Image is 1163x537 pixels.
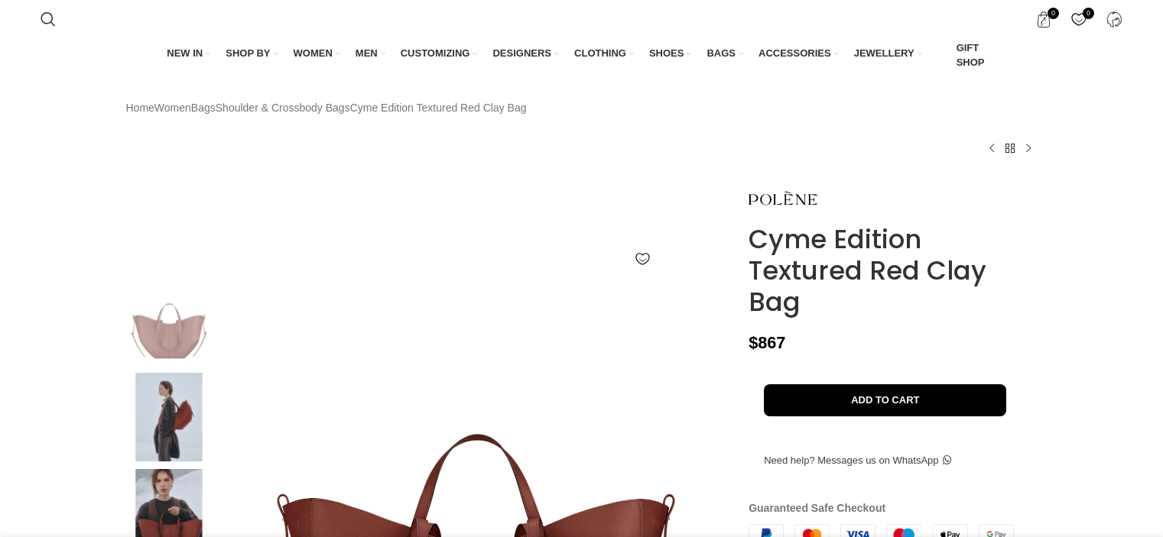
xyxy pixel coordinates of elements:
img: Polene [749,180,817,216]
img: Polene [122,276,216,365]
span: CUSTOMIZING [401,47,470,60]
a: Women [154,99,191,116]
a: Search [33,4,63,34]
span: SHOP BY [226,47,270,60]
strong: Guaranteed Safe Checkout [749,502,885,514]
a: WOMEN [294,37,340,70]
span: WOMEN [294,47,333,60]
span: BAGS [707,47,736,60]
div: Main navigation [33,37,1130,73]
a: NEW IN [167,37,210,70]
a: GIFT SHOP [937,37,996,73]
a: DESIGNERS [492,37,559,70]
a: Bags [191,99,216,116]
div: My Wishlist [1064,4,1095,34]
a: SHOES [649,37,692,70]
img: GiftBag [937,49,951,63]
a: 0 [1028,4,1060,34]
span: JEWELLERY [854,47,914,60]
bdi: 867 [749,333,785,352]
a: CUSTOMIZING [401,37,478,70]
span: GIFT SHOP [957,41,996,69]
a: MEN [356,37,385,70]
span: SHOES [649,47,684,60]
a: BAGS [707,37,743,70]
a: CLOTHING [574,37,634,70]
a: ACCESSORIES [759,37,839,70]
a: Shoulder & Crossbody Bags [216,99,350,116]
img: Polene bag [122,373,216,462]
h1: Cyme Edition Textured Red Clay Bag [749,224,1037,317]
span: Cyme Edition Textured Red Clay Bag [350,99,527,116]
a: Previous product [983,139,1001,157]
a: SHOP BY [226,37,278,70]
nav: Breadcrumb [126,99,527,116]
a: JEWELLERY [854,37,922,70]
a: Need help? Messages us on WhatsApp [749,445,966,477]
span: 0 [1048,8,1059,19]
span: NEW IN [167,47,203,60]
a: 0 [1064,4,1095,34]
span: ACCESSORIES [759,47,831,60]
span: DESIGNERS [492,47,551,60]
span: 0 [1083,8,1094,19]
a: Home [126,99,154,116]
span: MEN [356,47,378,60]
span: $ [749,333,758,352]
a: Next product [1019,139,1038,157]
span: CLOTHING [574,47,626,60]
button: Add to cart [764,384,1006,416]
